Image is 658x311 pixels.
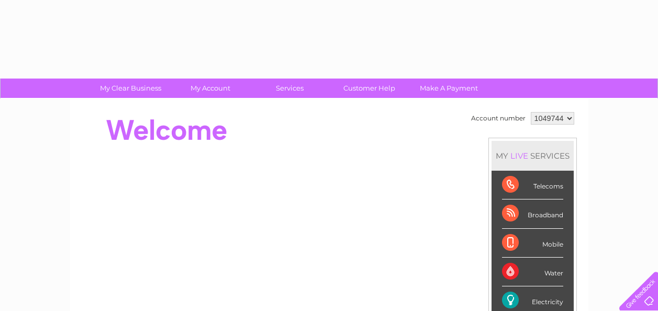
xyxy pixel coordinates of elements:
div: Broadband [502,199,563,228]
a: Make A Payment [406,79,492,98]
a: Customer Help [326,79,412,98]
div: LIVE [508,151,530,161]
div: Water [502,258,563,286]
a: Services [247,79,333,98]
a: My Account [167,79,253,98]
div: Telecoms [502,171,563,199]
a: My Clear Business [87,79,174,98]
div: MY SERVICES [492,141,574,171]
td: Account number [469,109,528,127]
div: Mobile [502,229,563,258]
